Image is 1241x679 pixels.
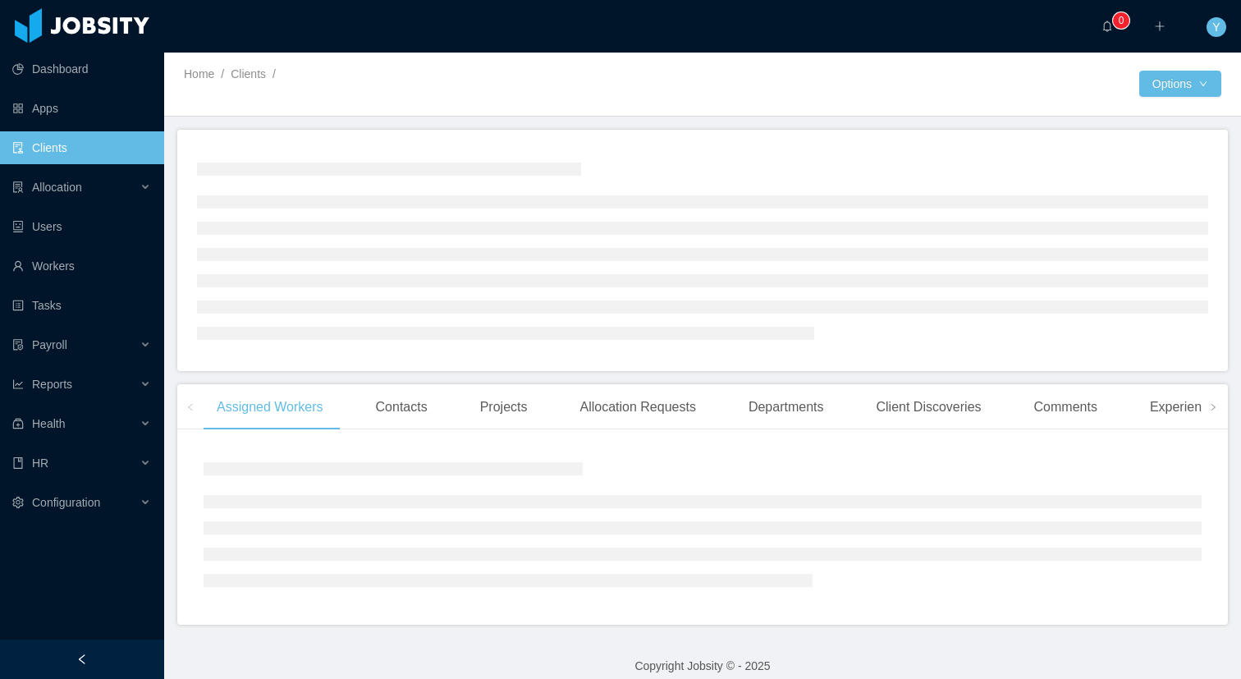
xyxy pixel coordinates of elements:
[204,384,337,430] div: Assigned Workers
[32,417,65,430] span: Health
[1209,403,1217,411] i: icon: right
[363,384,441,430] div: Contacts
[231,67,266,80] a: Clients
[1212,17,1220,37] span: Y
[32,338,67,351] span: Payroll
[1139,71,1221,97] button: Optionsicon: down
[12,250,151,282] a: icon: userWorkers
[184,67,214,80] a: Home
[12,131,151,164] a: icon: auditClients
[1021,384,1110,430] div: Comments
[12,53,151,85] a: icon: pie-chartDashboard
[12,339,24,351] i: icon: file-protect
[1113,12,1129,29] sup: 0
[12,289,151,322] a: icon: profileTasks
[12,181,24,193] i: icon: solution
[12,457,24,469] i: icon: book
[221,67,224,80] span: /
[12,378,24,390] i: icon: line-chart
[1137,384,1229,430] div: Experience
[1154,21,1165,32] i: icon: plus
[12,418,24,429] i: icon: medicine-box
[467,384,541,430] div: Projects
[863,384,994,430] div: Client Discoveries
[12,92,151,125] a: icon: appstoreApps
[32,496,100,509] span: Configuration
[12,210,151,243] a: icon: robotUsers
[272,67,276,80] span: /
[735,384,837,430] div: Departments
[32,378,72,391] span: Reports
[566,384,708,430] div: Allocation Requests
[186,403,195,411] i: icon: left
[12,497,24,508] i: icon: setting
[32,456,48,470] span: HR
[32,181,82,194] span: Allocation
[1101,21,1113,32] i: icon: bell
